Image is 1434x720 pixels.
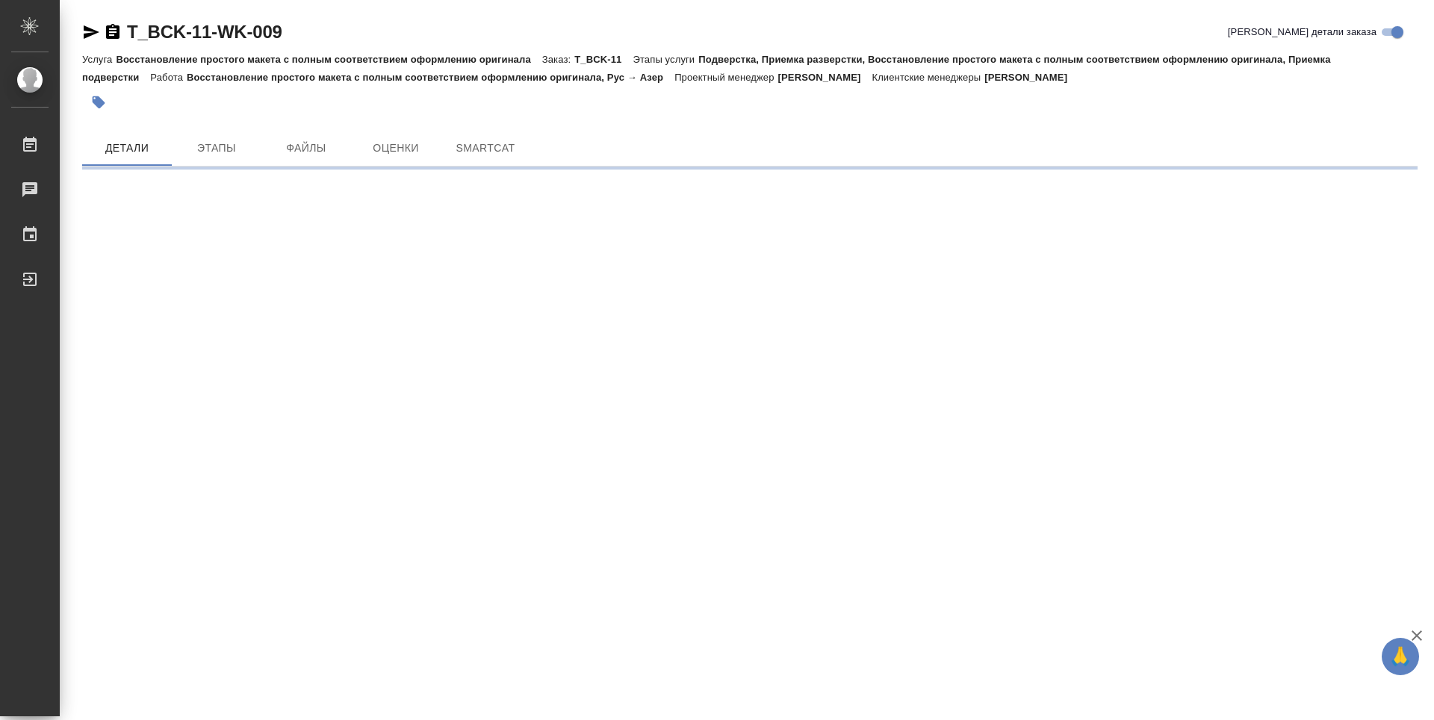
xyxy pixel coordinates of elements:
button: Добавить тэг [82,86,115,119]
p: Восстановление простого макета с полным соответствием оформлению оригинала, Рус → Азер [187,72,674,83]
p: Восстановление простого макета с полным соответствием оформлению оригинала [116,54,541,65]
p: [PERSON_NAME] [984,72,1078,83]
p: Проектный менеджер [674,72,777,83]
p: T_BCK-11 [574,54,633,65]
p: Работа [150,72,187,83]
button: 🙏 [1382,638,1419,675]
p: Подверстка, Приемка разверстки, Восстановление простого макета с полным соответствием оформлению ... [82,54,1331,83]
span: SmartCat [450,139,521,158]
span: 🙏 [1388,641,1413,672]
p: Этапы услуги [633,54,698,65]
p: Услуга [82,54,116,65]
span: [PERSON_NAME] детали заказа [1228,25,1376,40]
p: [PERSON_NAME] [778,72,872,83]
span: Детали [91,139,163,158]
button: Скопировать ссылку [104,23,122,41]
span: Файлы [270,139,342,158]
p: Клиентские менеджеры [872,72,984,83]
button: Скопировать ссылку для ЯМессенджера [82,23,100,41]
a: T_BCK-11-WK-009 [127,22,282,42]
span: Этапы [181,139,252,158]
p: Заказ: [542,54,574,65]
span: Оценки [360,139,432,158]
